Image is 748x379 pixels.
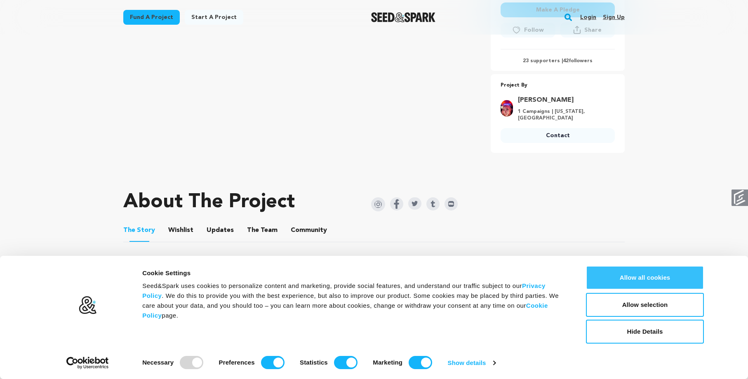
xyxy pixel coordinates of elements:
[291,225,327,235] span: Community
[168,225,193,235] span: Wishlist
[142,359,174,366] strong: Necessary
[501,81,615,90] p: Project By
[586,293,704,317] button: Allow selection
[580,11,596,24] a: Login
[247,225,278,235] span: Team
[219,359,255,366] strong: Preferences
[78,296,97,315] img: logo
[300,359,328,366] strong: Statistics
[52,357,124,369] a: Usercentrics Cookiebot - opens in a new window
[518,108,610,122] p: 1 Campaigns | [US_STATE], [GEOGRAPHIC_DATA]
[142,268,567,278] div: Cookie Settings
[371,12,436,22] a: Seed&Spark Homepage
[185,10,243,25] a: Start a project
[123,225,155,235] span: Story
[373,359,402,366] strong: Marketing
[371,12,436,22] img: Seed&Spark Logo Dark Mode
[501,100,513,117] img: 6a979fc4cbea2501.jpg
[586,266,704,290] button: Allow all cookies
[501,128,615,143] a: Contact
[123,225,135,235] span: The
[518,95,610,105] a: Goto Selina Kyl profile
[123,10,180,25] a: Fund a project
[123,192,295,212] h1: About The Project
[408,197,421,210] img: Seed&Spark Twitter Icon
[142,282,546,299] a: Privacy Policy
[371,197,385,211] img: Seed&Spark Instagram Icon
[426,197,440,211] img: Seed&Spark Tumblr Icon
[448,357,496,369] a: Show details
[603,11,625,24] a: Sign up
[563,58,569,63] span: 42
[445,197,458,211] img: Seed&Spark IMDB Icon
[142,281,567,321] div: Seed&Spark uses cookies to personalize content and marketing, provide social features, and unders...
[390,197,403,211] img: Seed&Spark Facebook Icon
[207,225,234,235] span: Updates
[247,225,259,235] span: The
[501,58,615,64] p: 23 supporters | followers
[586,320,704,344] button: Hide Details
